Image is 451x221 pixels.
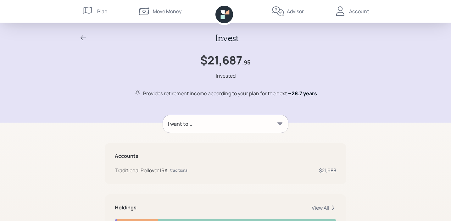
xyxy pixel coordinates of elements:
div: View All [312,204,336,211]
div: traditional [170,168,188,173]
div: Account [349,8,369,15]
div: Advisor [287,8,304,15]
h1: $21,687 [200,53,242,67]
div: Move Money [153,8,181,15]
div: $21,688 [319,167,336,174]
div: Invested [216,72,236,80]
div: I want to... [168,120,192,128]
h5: Holdings [115,205,136,211]
div: Provides retirement income according to your plan for the next [143,90,317,97]
div: Traditional Rollover IRA [115,167,168,174]
span: ~ 28.7 years [288,90,317,97]
h5: Accounts [115,153,336,159]
h4: .95 [242,59,251,66]
div: Plan [97,8,108,15]
h2: Invest [215,33,238,43]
